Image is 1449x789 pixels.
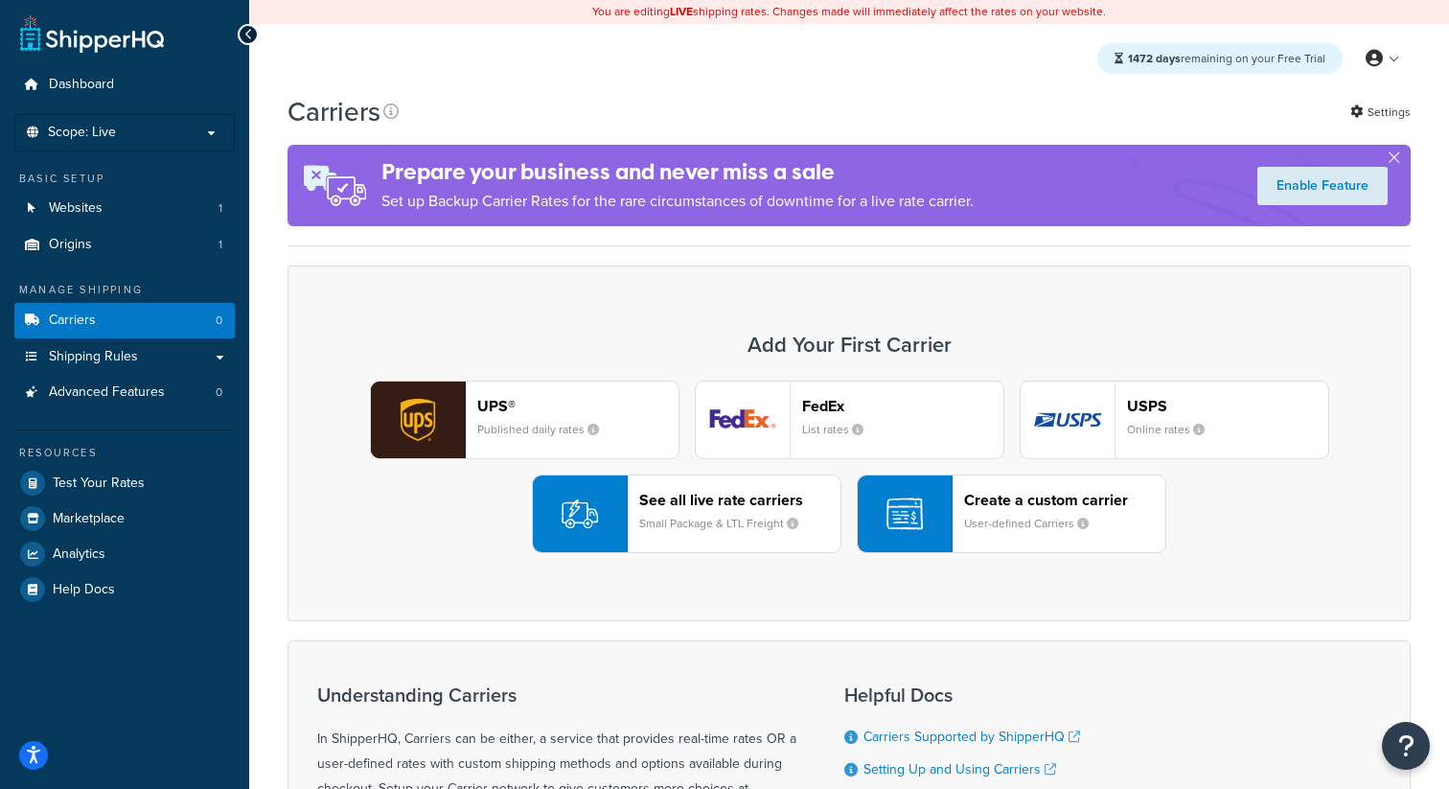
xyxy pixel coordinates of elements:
a: Carriers Supported by ShipperHQ [863,727,1080,747]
small: Published daily rates [477,421,614,438]
span: Advanced Features [49,384,165,401]
button: fedEx logoFedExList rates [695,381,1004,459]
span: 0 [216,384,222,401]
a: Shipping Rules [14,339,235,375]
a: ShipperHQ Home [20,14,164,53]
button: Create a custom carrierUser-defined Carriers [857,475,1166,553]
small: Online rates [1127,421,1220,438]
li: Carriers [14,303,235,338]
a: Marketplace [14,501,235,536]
span: Carriers [49,313,96,329]
button: usps logoUSPSOnline rates [1020,381,1329,459]
a: Carriers 0 [14,303,235,338]
header: FedEx [802,397,1003,415]
span: Origins [49,237,92,253]
span: Analytics [53,546,105,563]
a: Test Your Rates [14,466,235,500]
span: Test Your Rates [53,476,145,492]
img: usps logo [1021,382,1115,458]
div: remaining on your Free Trial [1097,43,1343,74]
img: fedEx logo [696,382,790,458]
header: See all live rate carriers [639,491,840,509]
li: Websites [14,191,235,226]
li: Advanced Features [14,375,235,410]
button: ups logoUPS®Published daily rates [370,381,679,459]
a: Help Docs [14,572,235,607]
small: Small Package & LTL Freight [639,515,814,532]
span: Websites [49,200,103,217]
a: Settings [1350,99,1411,126]
header: USPS [1127,397,1328,415]
a: Analytics [14,537,235,571]
h4: Prepare your business and never miss a sale [381,156,974,188]
img: ad-rules-rateshop-fe6ec290ccb7230408bd80ed9643f0289d75e0ffd9eb532fc0e269fcd187b520.png [287,145,381,226]
a: Dashboard [14,67,235,103]
span: Marketplace [53,511,125,527]
img: icon-carrier-liverate-becf4550.svg [562,496,598,532]
small: User-defined Carriers [964,515,1104,532]
h3: Helpful Docs [844,685,1094,706]
div: Basic Setup [14,171,235,187]
span: 1 [218,237,222,253]
header: Create a custom carrier [964,491,1165,509]
a: Origins 1 [14,227,235,263]
span: 1 [218,200,222,217]
h1: Carriers [287,93,380,130]
header: UPS® [477,397,678,415]
span: Scope: Live [48,125,116,141]
img: ups logo [371,382,465,458]
span: Shipping Rules [49,349,138,365]
a: Setting Up and Using Carriers [863,759,1056,779]
img: icon-carrier-custom-c93b8a24.svg [886,496,923,532]
strong: 1472 days [1128,50,1181,67]
li: Origins [14,227,235,263]
span: Help Docs [53,582,115,598]
a: Websites 1 [14,191,235,226]
span: Dashboard [49,77,114,93]
div: Resources [14,445,235,461]
div: Manage Shipping [14,282,235,298]
b: LIVE [670,3,693,20]
button: Open Resource Center [1382,722,1430,770]
a: Enable Feature [1257,167,1388,205]
button: See all live rate carriersSmall Package & LTL Freight [532,475,841,553]
h3: Add Your First Carrier [308,334,1391,357]
small: List rates [802,421,879,438]
a: Advanced Features 0 [14,375,235,410]
span: 0 [216,313,222,329]
h3: Understanding Carriers [317,685,796,706]
p: Set up Backup Carrier Rates for the rare circumstances of downtime for a live rate carrier. [381,188,974,215]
